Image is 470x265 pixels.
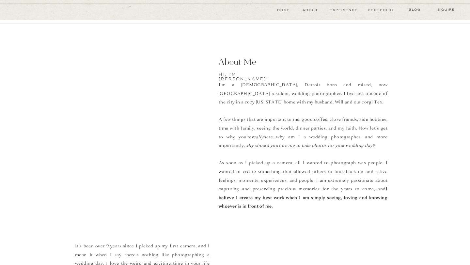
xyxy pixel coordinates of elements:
[368,8,392,13] a: Portfolio
[245,143,375,148] i: why should you hire me to take photos for your wedding day?
[252,134,264,140] i: really
[219,56,262,68] p: About Me
[219,72,262,76] h2: Hi, I'm [PERSON_NAME]!
[219,186,387,209] b: I believe I create my best work when I am simply seeing, loving and knowing whoever is in front o...
[219,81,387,225] p: I'm a [DEMOGRAPHIC_DATA], Detroit born and raised, now [GEOGRAPHIC_DATA] resident, wedding photog...
[329,8,358,13] a: experience
[303,8,317,13] a: About
[276,8,291,13] a: Home
[434,7,457,12] a: Inquire
[402,7,427,12] a: blog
